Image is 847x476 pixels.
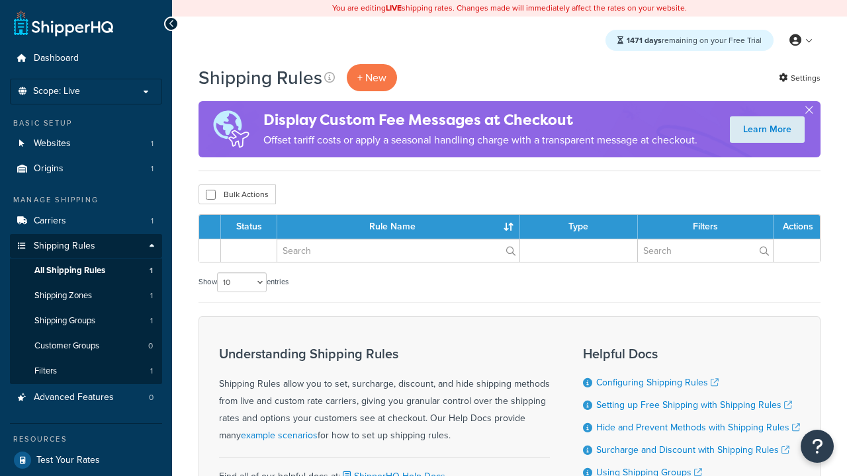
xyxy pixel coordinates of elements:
[10,385,162,410] a: Advanced Features 0
[10,334,162,358] a: Customer Groups 0
[10,234,162,385] li: Shipping Rules
[219,346,550,361] h3: Understanding Shipping Rules
[34,340,99,352] span: Customer Groups
[638,239,773,262] input: Search
[10,434,162,445] div: Resources
[36,455,100,466] span: Test Your Rates
[583,346,800,361] h3: Helpful Docs
[10,309,162,333] li: Shipping Groups
[10,209,162,233] li: Carriers
[10,284,162,308] a: Shipping Zones 1
[221,215,277,239] th: Status
[10,209,162,233] a: Carriers 1
[219,346,550,444] div: Shipping Rules allow you to set, surcharge, discount, and hide shipping methods from live and cus...
[10,284,162,308] li: Shipping Zones
[638,215,774,239] th: Filters
[596,376,719,389] a: Configuring Shipping Rules
[151,216,154,227] span: 1
[10,132,162,156] li: Websites
[199,184,276,204] button: Bulk Actions
[10,334,162,358] li: Customer Groups
[10,385,162,410] li: Advanced Features
[596,443,789,457] a: Surcharge and Discount with Shipping Rules
[150,315,153,327] span: 1
[10,448,162,472] a: Test Your Rates
[151,163,154,175] span: 1
[148,340,153,352] span: 0
[150,290,153,301] span: 1
[10,258,162,283] li: All Shipping Rules
[10,258,162,283] a: All Shipping Rules 1
[199,272,289,292] label: Show entries
[774,215,820,239] th: Actions
[34,53,79,64] span: Dashboard
[277,239,519,262] input: Search
[730,116,805,143] a: Learn More
[10,359,162,383] li: Filters
[277,215,520,239] th: Rule Name
[263,131,697,149] p: Offset tariff costs or apply a seasonal handling charge with a transparent message at checkout.
[10,46,162,71] a: Dashboard
[10,157,162,181] a: Origins 1
[10,118,162,129] div: Basic Setup
[10,309,162,333] a: Shipping Groups 1
[149,392,154,403] span: 0
[34,366,57,377] span: Filters
[596,420,800,434] a: Hide and Prevent Methods with Shipping Rules
[605,30,774,51] div: remaining on your Free Trial
[33,86,80,97] span: Scope: Live
[34,290,92,301] span: Shipping Zones
[150,366,153,377] span: 1
[34,241,95,252] span: Shipping Rules
[627,34,662,46] strong: 1471 days
[34,392,114,403] span: Advanced Features
[10,132,162,156] a: Websites 1
[779,69,821,87] a: Settings
[596,398,792,412] a: Setting up Free Shipping with Shipping Rules
[520,215,639,239] th: Type
[199,101,263,157] img: duties-banner-06bc72dcb5fe05cb3f9472aba00be2ae8eb53ab6f0d8bb03d382ba314ac3c341.png
[151,138,154,149] span: 1
[347,64,397,91] p: + New
[10,194,162,206] div: Manage Shipping
[34,216,66,227] span: Carriers
[263,109,697,131] h4: Display Custom Fee Messages at Checkout
[150,265,153,276] span: 1
[241,428,318,442] a: example scenarios
[14,10,113,36] a: ShipperHQ Home
[10,157,162,181] li: Origins
[801,430,834,463] button: Open Resource Center
[10,234,162,258] a: Shipping Rules
[10,359,162,383] a: Filters 1
[386,2,402,14] b: LIVE
[217,272,267,292] select: Showentries
[34,265,105,276] span: All Shipping Rules
[34,138,71,149] span: Websites
[34,163,64,175] span: Origins
[199,65,322,91] h1: Shipping Rules
[34,315,95,327] span: Shipping Groups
